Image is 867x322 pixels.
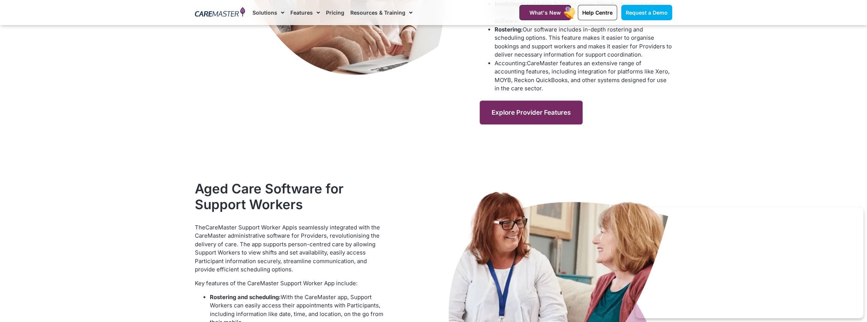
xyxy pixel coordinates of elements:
[480,100,583,124] a: Explore Provider Features
[626,9,668,16] span: Request a Demo
[195,181,387,212] h2: Aged Care Software for Support Workers
[529,9,561,16] span: What's New
[635,207,863,318] iframe: Popup CTA
[495,60,527,67] b: Accounting:
[519,5,571,20] a: What's New
[195,7,245,18] img: CareMaster Logo
[195,223,387,274] p: The is seamlessly integrated with the CareMaster administrative software for Providers, revolutio...
[495,59,672,93] li: CareMaster features an extensive range of accounting features, including integration for platform...
[195,280,357,287] span: Key features of the CareMaster Support Worker App include:
[205,224,293,231] a: CareMaster Support Worker App
[210,294,281,301] b: Rostering and scheduling:
[621,5,672,20] a: Request a Demo
[582,9,613,16] span: Help Centre
[492,109,571,116] span: Explore Provider Features
[578,5,617,20] a: Help Centre
[495,26,523,33] b: Rostering:
[495,26,672,58] span: Our software includes in-depth rostering and scheduling options. This feature makes it easier to ...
